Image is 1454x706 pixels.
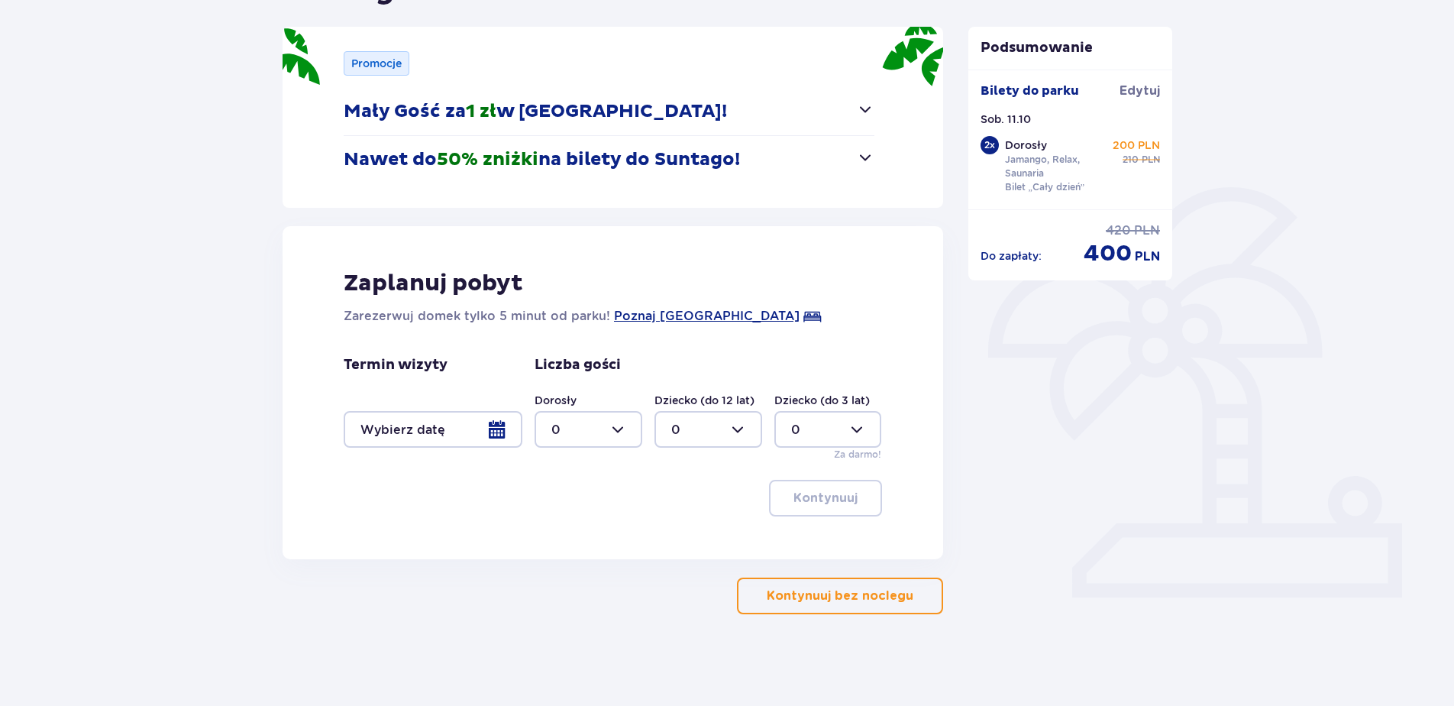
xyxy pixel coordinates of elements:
[1123,153,1139,167] span: 210
[1120,83,1160,99] span: Edytuj
[981,136,999,154] div: 2 x
[1134,222,1160,239] span: PLN
[535,393,577,408] label: Dorosły
[344,136,874,183] button: Nawet do50% zniżkina bilety do Suntago!
[1142,153,1160,167] span: PLN
[1106,222,1131,239] span: 420
[1005,153,1110,180] p: Jamango, Relax, Saunaria
[437,148,538,171] span: 50% zniżki
[535,356,621,374] p: Liczba gości
[981,83,1079,99] p: Bilety do parku
[344,88,874,135] button: Mały Gość za1 złw [GEOGRAPHIC_DATA]!
[344,269,523,298] p: Zaplanuj pobyt
[466,100,496,123] span: 1 zł
[774,393,870,408] label: Dziecko (do 3 lat)
[767,588,913,604] p: Kontynuuj bez noclegu
[654,393,754,408] label: Dziecko (do 12 lat)
[351,56,402,71] p: Promocje
[344,100,727,123] p: Mały Gość za w [GEOGRAPHIC_DATA]!
[793,490,858,507] p: Kontynuuj
[981,112,1031,127] p: Sob. 11.10
[968,39,1173,57] p: Podsumowanie
[1005,180,1085,194] p: Bilet „Cały dzień”
[344,307,610,325] p: Zarezerwuj domek tylko 5 minut od parku!
[737,578,943,614] button: Kontynuuj bez noclegu
[981,248,1042,264] p: Do zapłaty :
[344,356,448,374] p: Termin wizyty
[1084,239,1132,268] span: 400
[614,307,800,325] a: Poznaj [GEOGRAPHIC_DATA]
[1135,248,1160,265] span: PLN
[834,448,881,461] p: Za darmo!
[1113,138,1160,153] p: 200 PLN
[1005,138,1047,153] p: Dorosły
[769,480,882,517] button: Kontynuuj
[344,148,740,171] p: Nawet do na bilety do Suntago!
